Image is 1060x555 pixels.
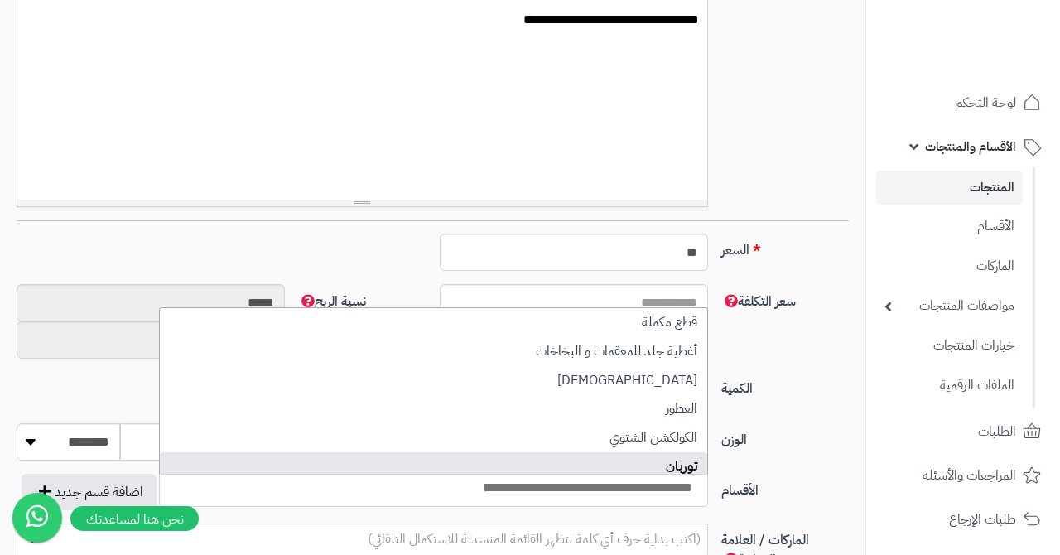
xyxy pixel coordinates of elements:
span: المراجعات والأسئلة [923,464,1016,487]
li: العطور [160,394,707,423]
a: لوحة التحكم [876,83,1050,123]
li: الكولكشن الشتوي [160,423,707,452]
a: الملفات الرقمية [876,368,1023,403]
li: أغطية جلد للمعقمات و البخاخات [160,337,707,366]
li: قطع مكملة [160,308,707,337]
span: الأقسام والمنتجات [925,135,1016,158]
span: لوحة التحكم [955,91,1016,114]
a: مواصفات المنتجات [876,288,1023,324]
a: المنتجات [876,171,1023,205]
span: (اكتب بداية حرف أي كلمة لتظهر القائمة المنسدلة للاستكمال التلقائي) [368,529,701,549]
li: توربان [160,452,707,481]
a: خيارات المنتجات [876,328,1023,364]
label: السعر [715,234,855,260]
button: اضافة قسم جديد [22,474,157,510]
label: الأقسام [715,474,855,500]
span: سعر التكلفة [721,292,796,311]
a: الماركات [876,249,1023,284]
a: المراجعات والأسئلة [876,456,1050,495]
li: [DEMOGRAPHIC_DATA] [160,366,707,395]
a: الأقسام [876,209,1023,244]
a: طلبات الإرجاع [876,499,1050,539]
span: طلبات الإرجاع [949,508,1016,531]
a: الطلبات [876,412,1050,451]
label: الوزن [715,423,855,450]
span: نسبة الربح [298,292,366,311]
label: الكمية [715,372,855,398]
img: logo-2.png [947,45,1044,80]
span: الطلبات [978,420,1016,443]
